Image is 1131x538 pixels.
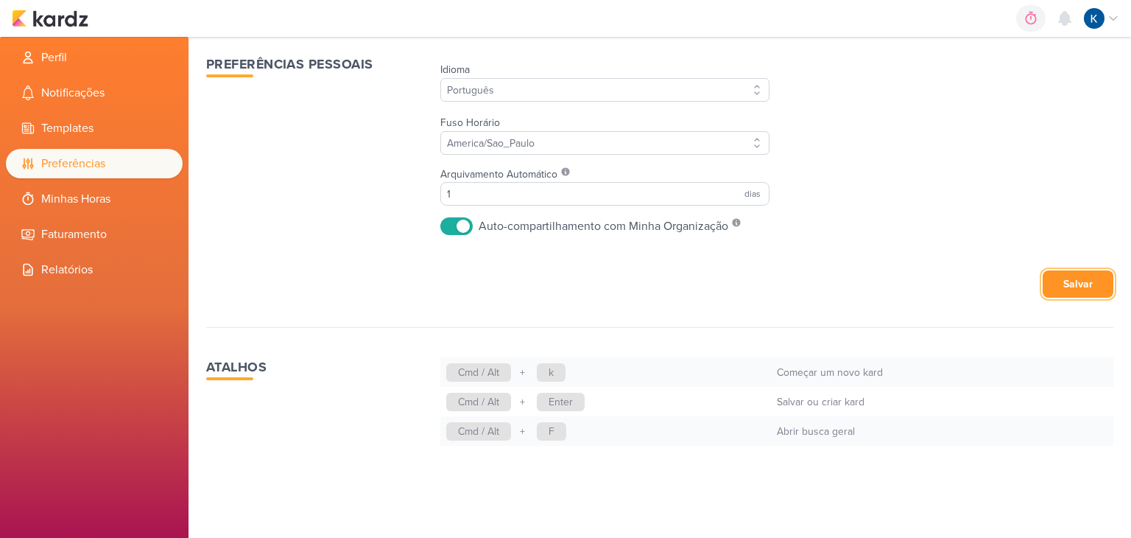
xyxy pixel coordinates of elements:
[520,425,525,438] span: +
[440,167,557,182] label: Arquivamento Automático
[6,113,183,143] li: Templates
[479,217,728,235] div: Auto-compartilhamento com Minha Organização
[6,78,183,108] li: Notificações
[446,393,511,411] span: Cmd / Alt
[6,43,183,72] li: Perfil
[206,55,411,74] h1: Preferências Pessoais
[1084,8,1104,29] img: Kayllanie | Tagawa
[206,357,411,377] h1: Atalhos
[1043,270,1113,298] button: Salvar
[6,184,183,214] li: Minhas Horas
[446,363,511,382] span: Cmd / Alt
[777,425,855,438] span: Abrir busca geral
[777,396,864,408] span: Salvar ou criar kard
[440,116,500,129] label: Fuso Horário
[520,396,525,408] span: +
[6,149,183,178] li: Preferências
[440,63,470,76] label: Idioma
[6,220,183,249] li: Faturamento
[520,366,525,379] span: +
[777,366,883,379] span: Começar um novo kard
[537,422,566,441] span: F
[6,255,183,284] li: Relatórios
[446,422,511,441] span: Cmd / Alt
[537,363,565,382] span: k
[12,10,88,27] img: kardz.app
[537,393,585,411] span: Enter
